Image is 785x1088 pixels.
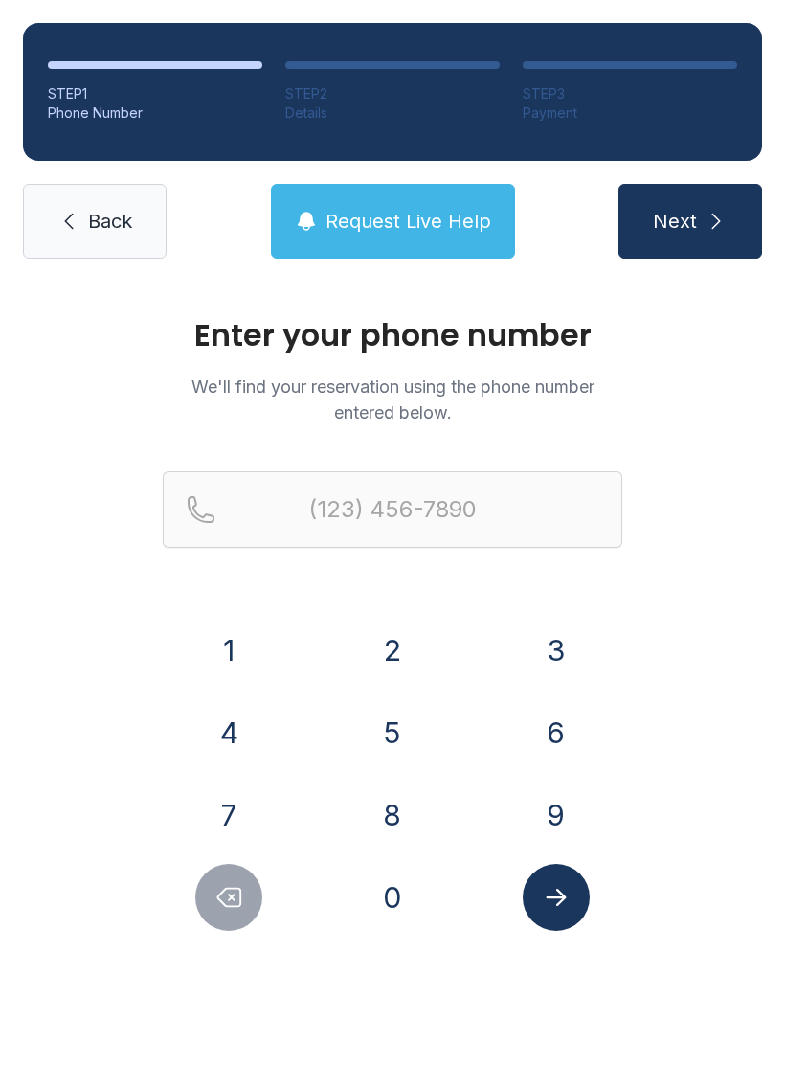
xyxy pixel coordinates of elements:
[163,374,622,425] p: We'll find your reservation using the phone number entered below.
[195,617,262,684] button: 1
[523,103,737,123] div: Payment
[195,782,262,849] button: 7
[163,320,622,351] h1: Enter your phone number
[195,864,262,931] button: Delete number
[88,208,132,235] span: Back
[653,208,697,235] span: Next
[195,699,262,766] button: 4
[48,84,262,103] div: STEP 1
[523,864,590,931] button: Submit lookup form
[359,782,426,849] button: 8
[325,208,491,235] span: Request Live Help
[163,471,622,548] input: Reservation phone number
[359,864,426,931] button: 0
[359,617,426,684] button: 2
[523,617,590,684] button: 3
[523,84,737,103] div: STEP 3
[48,103,262,123] div: Phone Number
[285,84,500,103] div: STEP 2
[285,103,500,123] div: Details
[523,782,590,849] button: 9
[523,699,590,766] button: 6
[359,699,426,766] button: 5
